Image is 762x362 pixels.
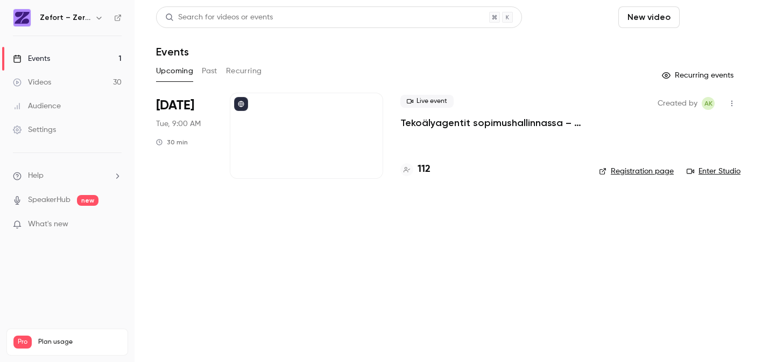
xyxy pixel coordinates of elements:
div: Search for videos or events [165,12,273,23]
span: [DATE] [156,97,194,114]
button: New video [618,6,680,28]
a: 112 [400,162,431,177]
span: What's new [28,219,68,230]
li: help-dropdown-opener [13,170,122,182]
h1: Events [156,45,189,58]
div: Audience [13,101,61,112]
iframe: Noticeable Trigger [109,220,122,229]
div: Aug 19 Tue, 9:00 AM (Europe/Helsinki) [156,93,213,179]
button: Recurring [226,62,262,80]
span: Pro [13,336,32,349]
button: Schedule [684,6,740,28]
span: Anna Kauppila [702,97,715,110]
button: Recurring events [657,67,740,84]
h6: Zefort – Zero-Effort Contract Management [40,12,90,23]
span: Help [28,170,44,182]
div: Videos [13,77,51,88]
a: SpeakerHub [28,194,70,206]
div: 30 min [156,138,188,147]
span: AK [704,97,712,110]
a: Enter Studio [687,166,740,177]
span: Live event [400,95,454,108]
a: Registration page [599,166,674,177]
button: Upcoming [156,62,193,80]
div: Settings [13,124,56,135]
h4: 112 [418,162,431,177]
span: new [77,195,98,206]
span: Tue, 9:00 AM [156,119,201,129]
img: Zefort – Zero-Effort Contract Management [13,9,31,26]
a: Tekoälyagentit sopimushallinnassa – tästä kaikki puhuvat juuri nyt [400,116,582,129]
button: Past [202,62,217,80]
span: Plan usage [38,338,121,346]
span: Created by [658,97,697,110]
div: Events [13,53,50,64]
